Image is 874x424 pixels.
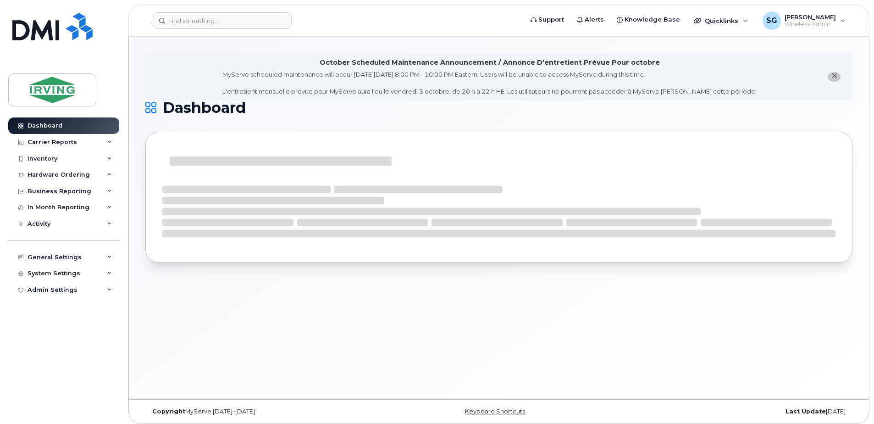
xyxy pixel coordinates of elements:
div: [DATE] [617,408,852,415]
a: Keyboard Shortcuts [465,408,525,415]
button: close notification [828,72,841,82]
div: MyServe [DATE]–[DATE] [145,408,381,415]
div: MyServe scheduled maintenance will occur [DATE][DATE] 8:00 PM - 10:00 PM Eastern. Users will be u... [222,70,757,96]
span: Dashboard [163,101,246,115]
div: October Scheduled Maintenance Announcement / Annonce D'entretient Prévue Pour octobre [320,58,660,67]
strong: Last Update [785,408,826,415]
strong: Copyright [152,408,185,415]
